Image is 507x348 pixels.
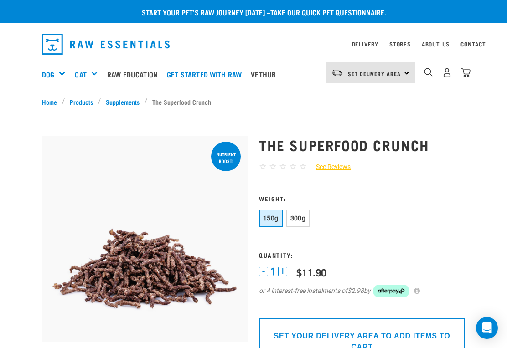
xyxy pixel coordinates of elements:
[422,42,450,46] a: About Us
[42,69,54,80] a: Dog
[42,97,62,107] a: Home
[347,286,364,296] span: $2.98
[289,161,297,172] span: ☆
[259,210,283,227] button: 150g
[296,266,326,278] div: $11.90
[389,42,411,46] a: Stores
[352,42,378,46] a: Delivery
[259,285,465,297] div: or 4 interest-free instalments of by
[35,30,472,58] nav: dropdown navigation
[307,162,351,172] a: See Reviews
[299,161,307,172] span: ☆
[286,210,310,227] button: 300g
[42,97,465,107] nav: breadcrumbs
[279,161,287,172] span: ☆
[101,97,145,107] a: Supplements
[259,195,465,202] h3: Weight:
[105,56,165,92] a: Raw Education
[348,72,401,75] span: Set Delivery Area
[278,267,287,276] button: +
[460,42,486,46] a: Contact
[259,161,267,172] span: ☆
[263,215,279,222] span: 150g
[461,68,471,77] img: home-icon@2x.png
[270,10,386,14] a: take our quick pet questionnaire.
[75,69,86,80] a: Cat
[248,56,283,92] a: Vethub
[259,137,465,153] h1: The Superfood Crunch
[259,251,465,258] h3: Quantity:
[424,68,433,77] img: home-icon-1@2x.png
[476,317,498,339] div: Open Intercom Messenger
[373,285,409,297] img: Afterpay
[290,215,306,222] span: 300g
[269,161,277,172] span: ☆
[259,267,268,276] button: -
[42,34,170,55] img: Raw Essentials Logo
[331,69,343,77] img: van-moving.png
[442,68,452,77] img: user.png
[270,267,276,276] span: 1
[165,56,248,92] a: Get started with Raw
[65,97,98,107] a: Products
[42,136,248,342] img: 1311 Superfood Crunch 01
